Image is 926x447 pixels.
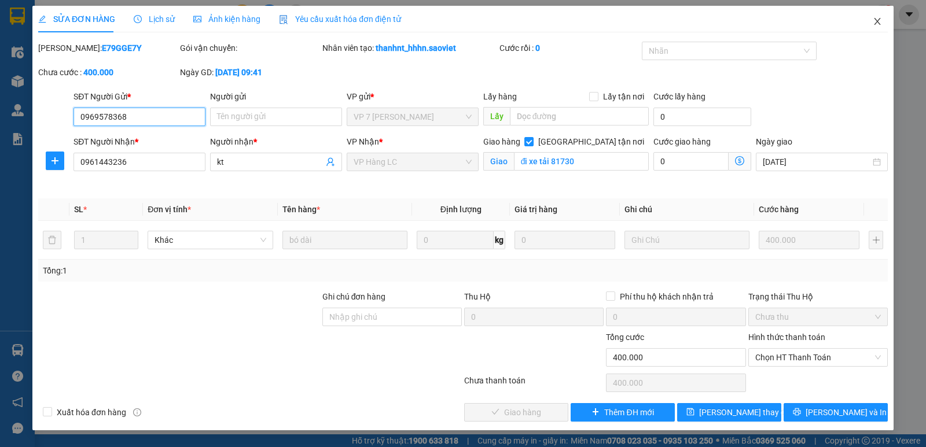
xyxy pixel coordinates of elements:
[46,152,64,170] button: plus
[699,406,792,419] span: [PERSON_NAME] thay đổi
[759,231,859,249] input: 0
[354,153,472,171] span: VP Hàng LC
[861,6,894,38] button: Close
[440,205,482,214] span: Định lượng
[483,107,510,125] span: Lấy
[83,68,113,77] b: 400.000
[322,308,462,326] input: Ghi chú đơn hàng
[515,205,557,214] span: Giá trị hàng
[52,406,131,419] span: Xuất hóa đơn hàng
[515,231,615,249] input: 0
[615,290,718,303] span: Phí thu hộ khách nhận trả
[193,14,260,24] span: Ảnh kiện hàng
[755,349,881,366] span: Chọn HT Thanh Toán
[133,408,141,416] span: info-circle
[571,403,675,422] button: plusThêm ĐH mới
[347,90,479,103] div: VP gửi
[38,66,178,79] div: Chưa cước :
[43,264,358,277] div: Tổng: 1
[873,17,882,26] span: close
[322,42,498,54] div: Nhân viên tạo:
[653,92,705,101] label: Cước lấy hàng
[74,135,205,148] div: SĐT Người Nhận
[326,157,335,167] span: user-add
[282,205,320,214] span: Tên hàng
[510,107,649,125] input: Dọc đường
[46,156,64,165] span: plus
[748,290,888,303] div: Trạng thái Thu Hộ
[354,108,472,125] span: VP 7 Phạm Văn Đồng
[464,292,491,301] span: Thu Hộ
[180,66,319,79] div: Ngày GD:
[215,68,262,77] b: [DATE] 09:41
[591,408,600,417] span: plus
[483,137,520,146] span: Giao hàng
[598,90,649,103] span: Lấy tận nơi
[756,137,792,146] label: Ngày giao
[624,231,749,249] input: Ghi Chú
[735,156,744,165] span: dollar-circle
[494,231,505,249] span: kg
[606,333,644,342] span: Tổng cước
[134,14,175,24] span: Lịch sử
[653,152,729,171] input: Cước giao hàng
[148,205,191,214] span: Đơn vị tính
[347,137,379,146] span: VP Nhận
[793,408,801,417] span: printer
[748,333,825,342] label: Hình thức thanh toán
[43,231,61,249] button: delete
[514,152,649,171] input: Giao tận nơi
[677,403,781,422] button: save[PERSON_NAME] thay đổi
[38,42,178,54] div: [PERSON_NAME]:
[279,15,288,24] img: icon
[755,308,881,326] span: Chưa thu
[376,43,456,53] b: thanhnt_hhhn.saoviet
[483,92,517,101] span: Lấy hàng
[193,15,201,23] span: picture
[686,408,694,417] span: save
[653,137,711,146] label: Cước giao hàng
[155,231,266,249] span: Khác
[604,406,653,419] span: Thêm ĐH mới
[74,90,205,103] div: SĐT Người Gửi
[210,135,342,148] div: Người nhận
[210,90,342,103] div: Người gửi
[464,403,568,422] button: checkGiao hàng
[38,15,46,23] span: edit
[38,14,115,24] span: SỬA ĐƠN HÀNG
[784,403,888,422] button: printer[PERSON_NAME] và In
[759,205,799,214] span: Cước hàng
[134,15,142,23] span: clock-circle
[763,156,870,168] input: Ngày giao
[483,152,514,171] span: Giao
[322,292,386,301] label: Ghi chú đơn hàng
[535,43,540,53] b: 0
[74,205,83,214] span: SL
[282,231,407,249] input: VD: Bàn, Ghế
[806,406,887,419] span: [PERSON_NAME] và In
[499,42,639,54] div: Cước rồi :
[869,231,883,249] button: plus
[279,14,401,24] span: Yêu cầu xuất hóa đơn điện tử
[102,43,142,53] b: E79GGE7Y
[180,42,319,54] div: Gói vận chuyển:
[463,374,605,394] div: Chưa thanh toán
[653,108,751,126] input: Cước lấy hàng
[534,135,649,148] span: [GEOGRAPHIC_DATA] tận nơi
[620,198,754,221] th: Ghi chú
